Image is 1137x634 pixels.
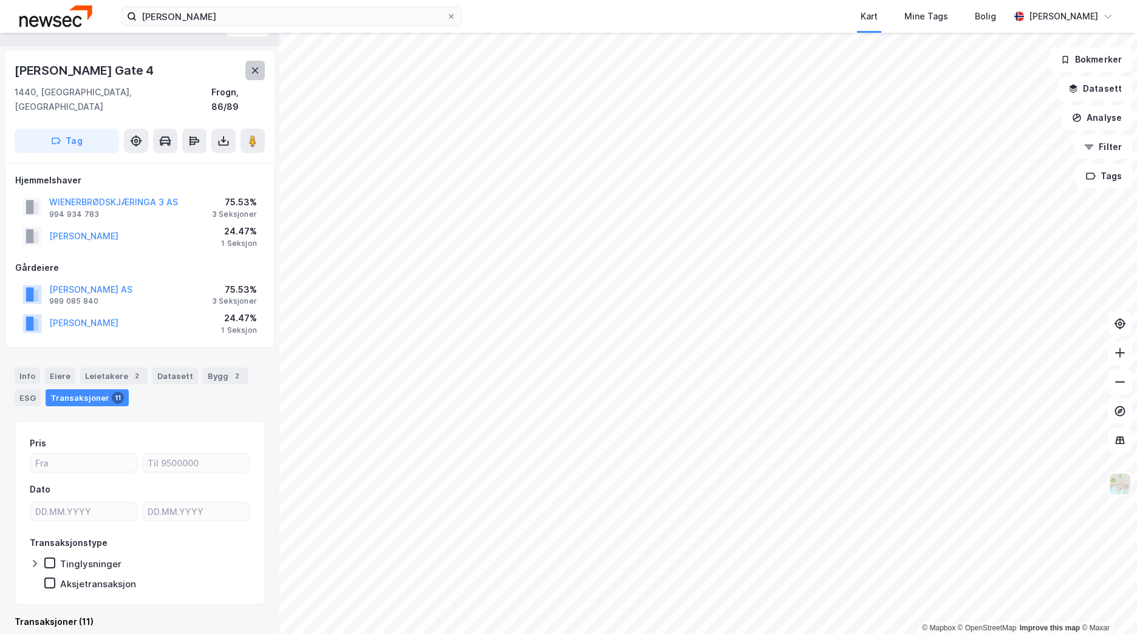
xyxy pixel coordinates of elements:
[975,9,996,24] div: Bolig
[1076,576,1137,634] iframe: Chat Widget
[1074,135,1132,159] button: Filter
[212,195,257,210] div: 75.53%
[60,558,121,570] div: Tinglysninger
[49,210,99,219] div: 994 934 783
[231,370,243,382] div: 2
[152,367,198,384] div: Datasett
[1020,624,1080,632] a: Improve this map
[861,9,878,24] div: Kart
[203,367,248,384] div: Bygg
[1076,576,1137,634] div: Kontrollprogram for chat
[30,536,108,550] div: Transaksjonstype
[1029,9,1098,24] div: [PERSON_NAME]
[131,370,143,382] div: 2
[60,578,136,590] div: Aksjetransaksjon
[15,85,211,114] div: 1440, [GEOGRAPHIC_DATA], [GEOGRAPHIC_DATA]
[211,85,265,114] div: Frogn, 86/89
[1108,472,1132,496] img: Z
[1076,164,1132,188] button: Tags
[19,5,92,27] img: newsec-logo.f6e21ccffca1b3a03d2d.png
[15,61,156,80] div: [PERSON_NAME] Gate 4
[1062,106,1132,130] button: Analyse
[15,615,265,629] div: Transaksjoner (11)
[46,389,129,406] div: Transaksjoner
[221,326,257,335] div: 1 Seksjon
[137,7,446,26] input: Søk på adresse, matrikkel, gårdeiere, leietakere eller personer
[1058,77,1132,101] button: Datasett
[212,210,257,219] div: 3 Seksjoner
[45,367,75,384] div: Eiere
[221,311,257,326] div: 24.47%
[30,482,50,497] div: Dato
[221,239,257,248] div: 1 Seksjon
[212,296,257,306] div: 3 Seksjoner
[904,9,948,24] div: Mine Tags
[30,454,137,472] input: Fra
[922,624,955,632] a: Mapbox
[30,436,46,451] div: Pris
[49,296,98,306] div: 989 085 840
[80,367,148,384] div: Leietakere
[15,129,119,153] button: Tag
[1050,47,1132,72] button: Bokmerker
[15,261,264,275] div: Gårdeiere
[958,624,1017,632] a: OpenStreetMap
[112,392,124,404] div: 11
[15,367,40,384] div: Info
[15,389,41,406] div: ESG
[30,502,137,520] input: DD.MM.YYYY
[221,224,257,239] div: 24.47%
[15,173,264,188] div: Hjemmelshaver
[143,502,249,520] input: DD.MM.YYYY
[143,454,249,472] input: Til 9500000
[212,282,257,297] div: 75.53%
